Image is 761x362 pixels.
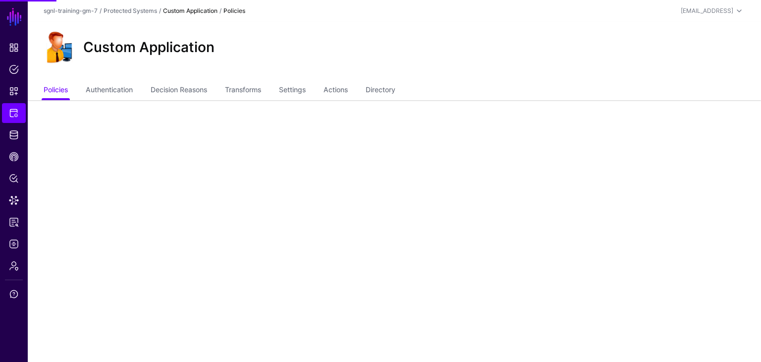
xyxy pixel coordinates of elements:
a: Data Lens [2,190,26,210]
a: Policies [44,81,68,100]
span: Snippets [9,86,19,96]
span: Policy Lens [9,174,19,183]
a: Policy Lens [2,169,26,188]
a: Admin [2,256,26,276]
a: Actions [324,81,348,100]
span: Logs [9,239,19,249]
span: Reports [9,217,19,227]
span: Dashboard [9,43,19,53]
span: Identity Data Fabric [9,130,19,140]
a: CAEP Hub [2,147,26,167]
a: Reports [2,212,26,232]
a: Authentication [86,81,133,100]
a: Protected Systems [2,103,26,123]
span: CAEP Hub [9,152,19,162]
span: Admin [9,261,19,271]
h2: Custom Application [83,39,215,56]
span: Protected Systems [9,108,19,118]
div: [EMAIL_ADDRESS] [681,6,733,15]
div: / [157,6,163,15]
strong: Policies [223,7,245,14]
a: Snippets [2,81,26,101]
a: sgnl-training-gm-7 [44,7,98,14]
span: Policies [9,64,19,74]
a: SGNL [6,6,23,28]
a: Dashboard [2,38,26,58]
a: Policies [2,60,26,79]
strong: Custom Application [163,7,217,14]
a: Settings [279,81,306,100]
span: Support [9,289,19,299]
a: Decision Reasons [151,81,207,100]
img: svg+xml;base64,PHN2ZyB3aWR0aD0iOTgiIGhlaWdodD0iMTIyIiB2aWV3Qm94PSIwIDAgOTggMTIyIiBmaWxsPSJub25lIi... [44,32,75,63]
a: Transforms [225,81,261,100]
div: / [217,6,223,15]
a: Directory [366,81,395,100]
a: Identity Data Fabric [2,125,26,145]
div: / [98,6,104,15]
a: Protected Systems [104,7,157,14]
span: Data Lens [9,195,19,205]
a: Logs [2,234,26,254]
